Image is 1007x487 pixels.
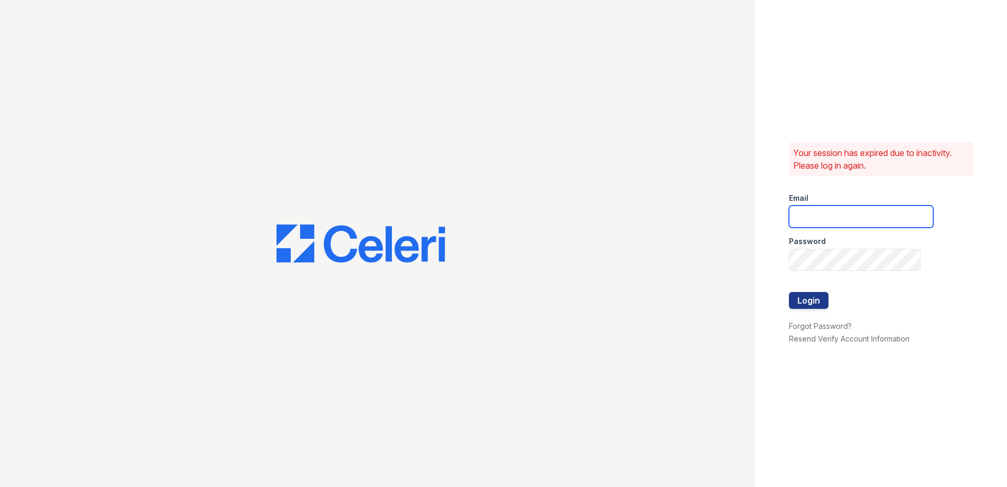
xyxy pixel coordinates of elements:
label: Password [789,236,826,247]
p: Your session has expired due to inactivity. Please log in again. [793,147,969,172]
a: Resend Verify Account Information [789,334,910,343]
label: Email [789,193,808,203]
a: Forgot Password? [789,322,852,330]
img: CE_Logo_Blue-a8612792a0a2168367f1c8372b55b34899dd931a85d93a1a3d3e32e68fde9ad4.png [277,225,445,262]
button: Login [789,292,828,309]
